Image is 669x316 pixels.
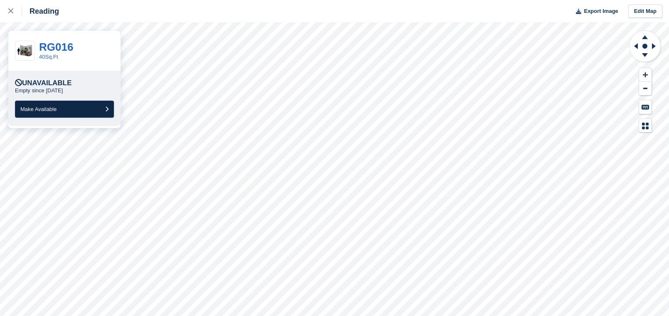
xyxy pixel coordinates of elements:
img: 40-sqft-unit.jpg [15,44,35,58]
button: Export Image [571,5,618,18]
a: Edit Map [628,5,662,18]
button: Zoom In [639,68,652,82]
button: Make Available [15,101,114,118]
a: 40Sq.Ft [39,54,58,60]
span: Make Available [20,106,57,112]
p: Empty since [DATE] [15,87,63,94]
a: RG016 [39,41,73,53]
button: Zoom Out [639,82,652,96]
button: Keyboard Shortcuts [639,100,652,114]
span: Export Image [584,7,618,15]
div: Unavailable [15,79,72,87]
div: Reading [22,6,59,16]
button: Map Legend [639,119,652,133]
